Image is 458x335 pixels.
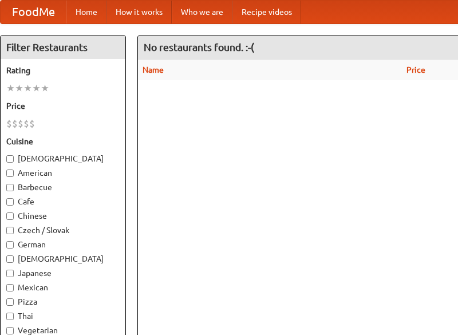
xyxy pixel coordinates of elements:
h4: Filter Restaurants [1,36,125,59]
a: Recipe videos [232,1,301,23]
label: Chinese [6,210,120,222]
li: ★ [32,82,41,94]
h5: Price [6,100,120,112]
input: German [6,241,14,249]
input: Pizza [6,298,14,306]
li: ★ [6,82,15,94]
li: ★ [41,82,49,94]
label: [DEMOGRAPHIC_DATA] [6,153,120,164]
input: Mexican [6,284,14,291]
label: Czech / Slovak [6,224,120,236]
ng-pluralize: No restaurants found. :-( [144,42,254,53]
a: Price [406,65,425,74]
label: German [6,239,120,250]
a: Name [143,65,164,74]
label: Pizza [6,296,120,308]
label: [DEMOGRAPHIC_DATA] [6,253,120,265]
input: American [6,170,14,177]
a: How it works [106,1,172,23]
label: Thai [6,310,120,322]
li: $ [29,117,35,130]
input: Czech / Slovak [6,227,14,234]
input: Chinese [6,212,14,220]
li: $ [6,117,12,130]
a: Who we are [172,1,232,23]
input: Thai [6,313,14,320]
input: Cafe [6,198,14,206]
input: [DEMOGRAPHIC_DATA] [6,155,14,163]
li: $ [18,117,23,130]
li: $ [23,117,29,130]
a: FoodMe [1,1,66,23]
label: Barbecue [6,182,120,193]
a: Home [66,1,106,23]
li: ★ [23,82,32,94]
li: $ [12,117,18,130]
input: [DEMOGRAPHIC_DATA] [6,255,14,263]
input: Japanese [6,270,14,277]
label: Mexican [6,282,120,293]
input: Vegetarian [6,327,14,334]
label: Japanese [6,267,120,279]
h5: Cuisine [6,136,120,147]
label: American [6,167,120,179]
h5: Rating [6,65,120,76]
li: ★ [15,82,23,94]
label: Cafe [6,196,120,207]
input: Barbecue [6,184,14,191]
